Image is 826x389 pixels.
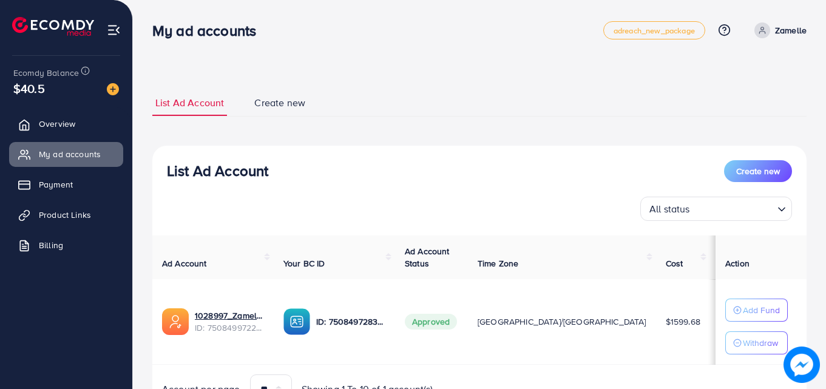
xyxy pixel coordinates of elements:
[155,96,224,110] span: List Ad Account
[478,257,518,269] span: Time Zone
[694,198,773,218] input: Search for option
[603,21,705,39] a: adreach_new_package
[640,197,792,221] div: Search for option
[39,209,91,221] span: Product Links
[9,172,123,197] a: Payment
[13,79,45,97] span: $40.5
[784,347,820,383] img: image
[725,257,750,269] span: Action
[254,96,305,110] span: Create new
[39,178,73,191] span: Payment
[775,23,807,38] p: Zamelle
[9,203,123,227] a: Product Links
[195,322,264,334] span: ID: 7508499722077192209
[405,314,457,330] span: Approved
[405,245,450,269] span: Ad Account Status
[9,112,123,136] a: Overview
[666,257,683,269] span: Cost
[283,257,325,269] span: Your BC ID
[736,165,780,177] span: Create new
[725,331,788,354] button: Withdraw
[39,118,75,130] span: Overview
[724,160,792,182] button: Create new
[478,316,646,328] span: [GEOGRAPHIC_DATA]/[GEOGRAPHIC_DATA]
[39,148,101,160] span: My ad accounts
[316,314,385,329] p: ID: 7508497283386933255
[13,67,79,79] span: Ecomdy Balance
[647,200,692,218] span: All status
[12,17,94,36] img: logo
[743,336,778,350] p: Withdraw
[167,162,268,180] h3: List Ad Account
[750,22,807,38] a: Zamelle
[725,299,788,322] button: Add Fund
[614,27,695,35] span: adreach_new_package
[107,83,119,95] img: image
[195,310,264,334] div: <span class='underline'>1028997_Zamelle Pakistan_1748208831279</span></br>7508499722077192209
[39,239,63,251] span: Billing
[162,257,207,269] span: Ad Account
[743,303,780,317] p: Add Fund
[107,23,121,37] img: menu
[152,22,266,39] h3: My ad accounts
[283,308,310,335] img: ic-ba-acc.ded83a64.svg
[9,233,123,257] a: Billing
[9,142,123,166] a: My ad accounts
[195,310,264,322] a: 1028997_Zamelle Pakistan_1748208831279
[162,308,189,335] img: ic-ads-acc.e4c84228.svg
[666,316,700,328] span: $1599.68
